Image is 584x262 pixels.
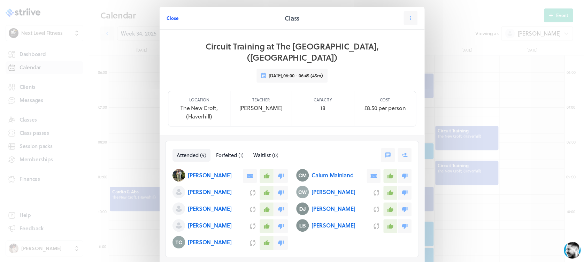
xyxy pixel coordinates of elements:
span: ( 0 ) [272,151,278,159]
div: [PERSON_NAME] [39,4,85,12]
p: Calum Mainland [312,171,353,179]
h2: Class [285,13,299,23]
p: [PERSON_NAME] [188,221,231,230]
p: [PERSON_NAME] [312,188,355,196]
span: ( 9 ) [200,151,206,159]
p: [PERSON_NAME] [239,104,283,112]
img: Calum Mainland [296,169,309,182]
g: /> [109,215,118,221]
div: Back in a few hours [39,13,85,17]
button: />GIF [106,208,121,228]
nav: Tabs [172,149,283,162]
p: 18 [320,104,325,112]
button: [DATE],06:00 - 06:45 (45m) [256,69,328,83]
iframe: gist-messenger-bubble-iframe [564,242,581,259]
img: Claire Walker [296,186,309,198]
img: US [21,5,33,17]
p: Capacity [314,97,332,102]
img: Leanne Browning [296,219,309,232]
p: [PERSON_NAME] [188,188,231,196]
span: Forfeited [216,151,237,159]
p: Cost [380,97,390,102]
p: Location [189,97,209,102]
p: [PERSON_NAME] [312,221,355,230]
h1: Circuit Training at The [GEOGRAPHIC_DATA], ([GEOGRAPHIC_DATA]) [171,41,413,63]
p: [PERSON_NAME] [188,171,231,179]
span: Waitlist [253,151,271,159]
span: Close [167,15,178,21]
p: [PERSON_NAME] [312,205,355,213]
img: Danny Johnson [296,202,309,215]
p: The New Croft, (Haverhill) [174,104,224,121]
span: Attended [177,151,199,159]
button: Forfeited(1) [212,149,248,162]
span: ( 1 ) [238,151,244,159]
button: Close [167,11,178,25]
p: [PERSON_NAME] [188,238,231,246]
p: [PERSON_NAME] [188,205,231,213]
button: Waitlist(0) [249,149,283,162]
img: Amy Robinson [172,169,185,182]
p: £8.50 per person [364,104,406,112]
tspan: GIF [111,216,116,219]
p: Teacher [252,97,270,102]
img: Tony Collard [172,236,185,248]
button: Attended(9) [172,149,210,162]
div: US[PERSON_NAME]Back in a few hours [21,4,131,18]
